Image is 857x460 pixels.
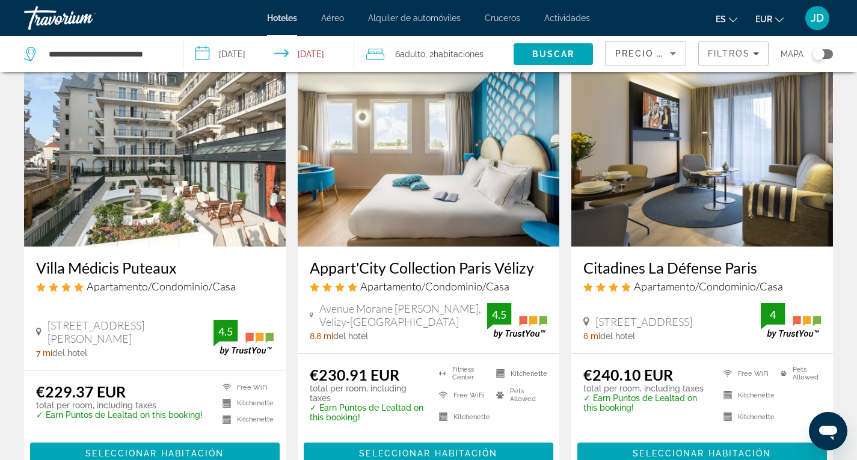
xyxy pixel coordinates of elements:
span: [STREET_ADDRESS] [595,315,692,328]
span: JD [811,12,824,24]
a: Seleccionar habitación [577,445,827,458]
li: Pets Allowed [490,387,547,403]
li: Kitchenette [717,409,775,425]
p: ✓ Earn Puntos de Lealtad on this booking! [310,403,424,422]
span: Buscar [532,49,575,59]
ins: €230.91 EUR [310,366,399,384]
li: Kitchenette [217,414,274,425]
div: 4 star Apartment [583,280,821,293]
button: Travelers: 6 adults, 0 children [354,36,514,72]
div: 4.5 [213,324,238,339]
a: Cruceros [485,13,520,23]
a: Citadines La Défense Paris [583,259,821,277]
p: total per room, including taxes [583,384,708,393]
img: TrustYou guest rating badge [761,303,821,339]
div: 4.5 [487,307,511,322]
button: Search [514,43,593,65]
span: es [716,14,726,24]
button: Filters [698,41,769,66]
div: 4 star Apartment [310,280,547,293]
a: Villa Médicis Puteaux [36,259,274,277]
span: del hotel [600,331,635,341]
p: ✓ Earn Puntos de Lealtad on this booking! [583,393,708,412]
li: Kitchenette [490,366,547,381]
a: Alquiler de automóviles [368,13,461,23]
span: Adulto [400,49,425,59]
li: Free WiFi [433,387,490,403]
a: Seleccionar habitación [30,445,280,458]
a: Appart'City Collection Paris Vélizy [310,259,547,277]
span: Mapa [781,46,803,63]
span: Avenue Morane [PERSON_NAME], Velizy-[GEOGRAPHIC_DATA] [319,302,487,328]
span: Seleccionar habitación [85,449,224,458]
span: Apartamento/Condominio/Casa [87,280,236,293]
div: 4 [761,307,785,322]
iframe: Botón para iniciar la ventana de mensajería [809,412,847,450]
span: [STREET_ADDRESS][PERSON_NAME] [48,319,213,345]
span: 6 [395,46,425,63]
button: Select check in and out date [183,36,355,72]
p: ✓ Earn Puntos de Lealtad on this booking! [36,410,203,420]
p: total per room, including taxes [36,400,203,410]
li: Kitchenette [433,409,490,425]
span: Filtros [708,49,750,58]
img: TrustYou guest rating badge [487,303,547,339]
span: Precio más bajo [615,49,708,58]
span: Apartamento/Condominio/Casa [360,280,509,293]
button: Change currency [755,10,784,28]
img: Appart'City Collection Paris Vélizy [298,54,559,247]
span: EUR [755,14,772,24]
a: Travorium [24,2,144,34]
li: Kitchenette [217,399,274,409]
img: Villa Médicis Puteaux [24,54,286,247]
li: Fitness Center [433,366,490,381]
li: Kitchenette [717,387,775,403]
mat-select: Sort by [615,46,676,61]
li: Free WiFi [217,382,274,393]
span: 8.8 mi [310,331,333,341]
a: Hoteles [267,13,297,23]
img: Citadines La Défense Paris [571,54,833,247]
a: Seleccionar habitación [304,445,553,458]
a: Aéreo [321,13,344,23]
ins: €229.37 EUR [36,382,126,400]
span: del hotel [52,348,87,358]
span: del hotel [333,331,368,341]
ins: €240.10 EUR [583,366,673,384]
span: Seleccionar habitación [359,449,497,458]
span: habitaciones [434,49,484,59]
span: 7 mi [36,348,52,358]
span: Apartamento/Condominio/Casa [634,280,783,293]
button: Toggle map [803,49,833,60]
div: 4 star Apartment [36,280,274,293]
button: Change language [716,10,737,28]
span: 6 mi [583,331,600,341]
li: Pets Allowed [775,366,821,381]
button: User Menu [802,5,833,31]
span: , 2 [425,46,484,63]
a: Actividades [544,13,590,23]
input: Search hotel destination [48,45,165,63]
span: Seleccionar habitación [633,449,771,458]
li: Free WiFi [717,366,775,381]
img: TrustYou guest rating badge [213,320,274,355]
p: total per room, including taxes [310,384,424,403]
